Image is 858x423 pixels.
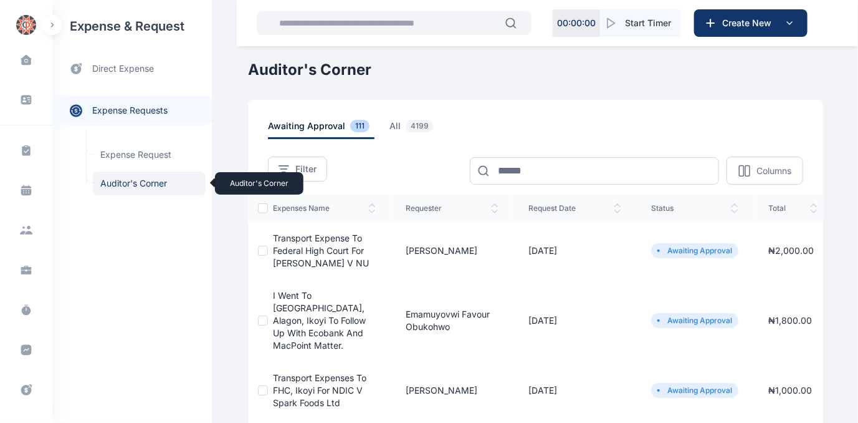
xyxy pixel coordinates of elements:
[513,222,636,280] td: [DATE]
[295,163,317,175] span: Filter
[513,362,636,419] td: [DATE]
[656,316,733,326] li: Awaiting Approval
[248,60,823,80] h1: Auditor's Corner
[92,62,154,75] span: direct expense
[768,245,814,256] span: ₦ 2,000.00
[513,280,636,362] td: [DATE]
[756,165,791,177] p: Columns
[93,143,206,167] a: Expense Request
[406,120,434,132] span: 4199
[268,120,374,139] span: awaiting approval
[406,203,498,213] span: Requester
[273,233,369,268] a: Transport expense to Federal High Court for [PERSON_NAME] V NU
[656,386,733,396] li: Awaiting Approval
[768,203,817,213] span: total
[391,362,513,419] td: [PERSON_NAME]
[557,17,596,29] p: 00 : 00 : 00
[273,372,366,408] a: Transport Expenses to FHC, Ikoyi for NDIC V Spark Foods Ltd
[350,120,369,132] span: 111
[391,280,513,362] td: Emamuyovwi Favour Obukohwo
[273,203,376,213] span: expenses Name
[768,385,812,396] span: ₦ 1,000.00
[389,120,439,139] span: all
[52,52,212,85] a: direct expense
[600,9,681,37] button: Start Timer
[273,290,366,351] a: I went to [GEOGRAPHIC_DATA], Alagon, Ikoyi to follow up with Ecobank and MacPoint Matter.
[656,246,733,256] li: Awaiting Approval
[694,9,808,37] button: Create New
[528,203,621,213] span: request date
[268,157,327,182] button: Filter
[651,203,738,213] span: status
[93,172,206,195] span: Auditor's Corner
[391,222,513,280] td: [PERSON_NAME]
[727,157,803,185] button: Columns
[389,120,454,139] a: all4199
[52,85,212,125] div: expense requests
[52,95,212,125] a: expense requests
[268,120,389,139] a: awaiting approval111
[625,17,671,29] span: Start Timer
[717,17,782,29] span: Create New
[93,172,206,195] a: Auditor's CornerAuditor's Corner
[768,315,812,326] span: ₦ 1,800.00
